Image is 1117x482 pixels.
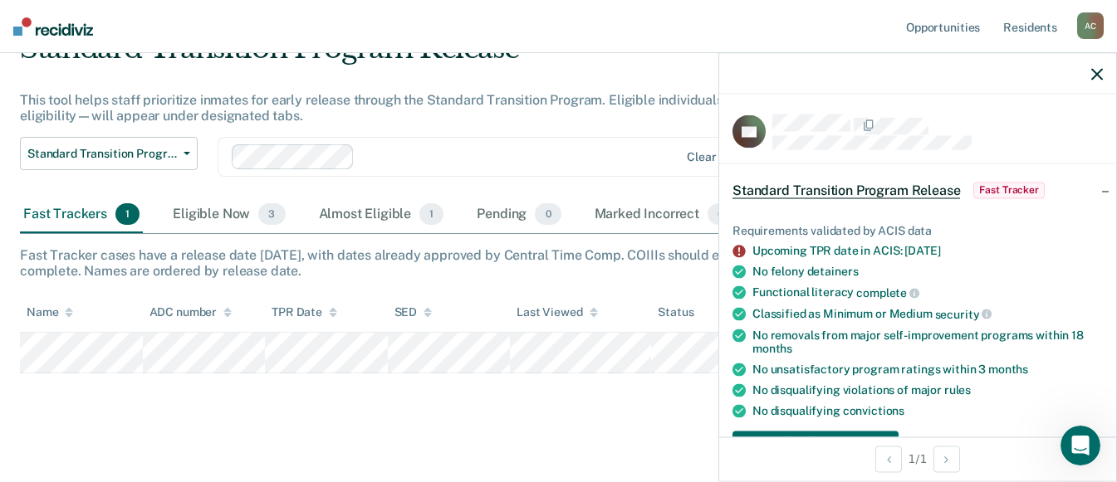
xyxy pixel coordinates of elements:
div: Eligible Now [169,197,288,233]
div: No disqualifying [752,404,1103,418]
div: Clear COIIIs [687,150,750,164]
span: 0 [535,203,561,225]
div: Status [658,305,693,319]
div: Marked Incorrect [591,197,737,233]
div: Upcoming TPR date in ACIS: [DATE] [752,244,1103,258]
div: Requirements validated by ACIS data [732,223,1103,237]
span: Standard Transition Program Release [732,182,960,198]
span: 1 [419,203,443,225]
div: Last Viewed [517,305,597,319]
div: Almost Eligible [316,197,448,233]
div: Standard Transition Program ReleaseFast Tracker [719,163,1116,217]
span: convictions [843,404,904,417]
div: Fast Trackers [20,197,143,233]
span: Standard Transition Program Release [27,147,177,161]
div: TPR Date [272,305,337,319]
span: months [988,363,1028,376]
img: Recidiviz [13,17,93,36]
span: Fast Tracker [973,182,1045,198]
div: SED [394,305,433,319]
div: Classified as Minimum or Medium [752,307,1103,322]
div: No disqualifying violations of major [752,383,1103,397]
button: Next Opportunity [933,445,960,472]
button: Download Agreement Form [732,431,899,465]
a: Navigate to form link [732,431,905,465]
div: A C [1077,12,1104,39]
span: months [752,342,792,355]
span: detainers [807,265,859,278]
button: Previous Opportunity [875,445,902,472]
span: 0 [708,203,733,225]
div: Name [27,305,73,319]
span: 3 [258,203,285,225]
div: This tool helps staff prioritize inmates for early release through the Standard Transition Progra... [20,92,858,124]
div: No removals from major self-improvement programs within 18 [752,328,1103,356]
div: Functional literacy [752,285,1103,300]
div: No unsatisfactory program ratings within 3 [752,363,1103,377]
span: complete [856,286,919,299]
div: Fast Tracker cases have a release date [DATE], with dates already approved by Central Time Comp. ... [20,247,1097,279]
span: security [935,307,992,320]
div: Pending [473,197,564,233]
div: Standard Transition Program Release [20,32,858,79]
iframe: Intercom live chat [1061,426,1100,465]
div: No felony [752,265,1103,279]
span: 1 [115,203,140,225]
div: 1 / 1 [719,436,1116,480]
div: ADC number [149,305,233,319]
span: rules [944,383,971,397]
